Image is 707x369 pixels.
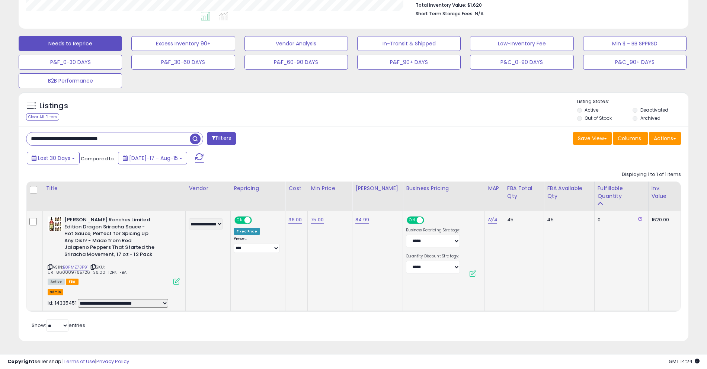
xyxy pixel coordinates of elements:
div: Fulfillable Quantity [598,184,645,200]
div: Inv. value [652,184,678,200]
a: N/A [488,216,497,224]
label: Business Repricing Strategy: [406,228,460,233]
div: seller snap | | [7,358,129,365]
span: ON [407,217,417,224]
b: [PERSON_NAME] Ranches Limited Edition Dragon Sriracha Sauce - Hot Sauce, Perfect for Spicing Up A... [64,216,155,260]
button: Needs to Reprice [19,36,122,51]
div: Title [46,184,182,192]
a: 36.00 [288,216,302,224]
span: FBA [66,279,79,285]
span: Show: entries [32,322,85,329]
span: N/A [475,10,484,17]
button: P&F_60-90 DAYS [244,55,348,70]
b: Short Term Storage Fees: [416,10,474,17]
button: P&F_90+ DAYS [357,55,461,70]
button: P&F_0-30 DAYS [19,55,122,70]
span: 2025-09-15 14:24 GMT [669,358,700,365]
div: MAP [488,184,500,192]
div: FBA Total Qty [507,184,541,200]
div: Displaying 1 to 1 of 1 items [622,171,681,178]
button: Excess Inventory 90+ [131,36,235,51]
button: In-Transit & Shipped [357,36,461,51]
button: Filters [207,132,236,145]
button: Low-Inventory Fee [470,36,573,51]
span: | SKU: UR_860009765726_36.00_12PK_FBA [48,264,127,275]
label: Out of Stock [585,115,612,121]
div: Vendor [189,184,227,192]
button: Columns [613,132,648,145]
a: Terms of Use [64,358,95,365]
div: 45 [547,216,588,223]
button: P&F_30-60 DAYS [131,55,235,70]
div: Fixed Price [234,228,260,235]
span: Id: 14335451 [48,299,77,307]
div: Preset: [234,236,279,253]
button: Save View [573,132,612,145]
label: Archived [640,115,660,121]
span: OFF [251,217,263,224]
button: P&C_0-90 DAYS [470,55,573,70]
button: admin [48,289,63,295]
div: 1620.00 [652,216,675,223]
label: Deactivated [640,107,668,113]
label: Active [585,107,598,113]
button: P&C_90+ DAYS [583,55,687,70]
img: 51ITOajlg2L._SL40_.jpg [48,216,63,231]
span: Last 30 Days [38,154,70,162]
button: Last 30 Days [27,152,80,164]
label: Quantity Discount Strategy: [406,254,460,259]
div: Repricing [234,184,282,192]
div: 45 [507,216,538,223]
div: Clear All Filters [26,113,59,121]
a: Privacy Policy [96,358,129,365]
div: Business Pricing [406,184,482,192]
th: CSV column name: cust_attr_1_Vendor [186,182,231,211]
span: Columns [618,135,641,142]
div: [PERSON_NAME] [355,184,400,192]
button: Actions [649,132,681,145]
div: 0 [598,216,643,223]
span: Compared to: [81,155,115,162]
button: [DATE]-17 - Aug-15 [118,152,187,164]
button: Min $ - BB SPPRSD [583,36,687,51]
b: Total Inventory Value: [416,2,466,8]
button: Vendor Analysis [244,36,348,51]
a: 84.99 [355,216,369,224]
div: ASIN: [48,216,180,284]
h5: Listings [39,101,68,111]
strong: Copyright [7,358,35,365]
span: ON [235,217,244,224]
div: Min Price [311,184,349,192]
a: 75.00 [311,216,324,224]
button: B2B Performance [19,73,122,88]
div: FBA Available Qty [547,184,591,200]
p: Listing States: [577,98,688,105]
div: Cost [288,184,304,192]
span: All listings currently available for purchase on Amazon [48,279,65,285]
span: OFF [423,217,435,224]
span: [DATE]-17 - Aug-15 [129,154,178,162]
a: B0FMZ73F91 [63,264,89,270]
